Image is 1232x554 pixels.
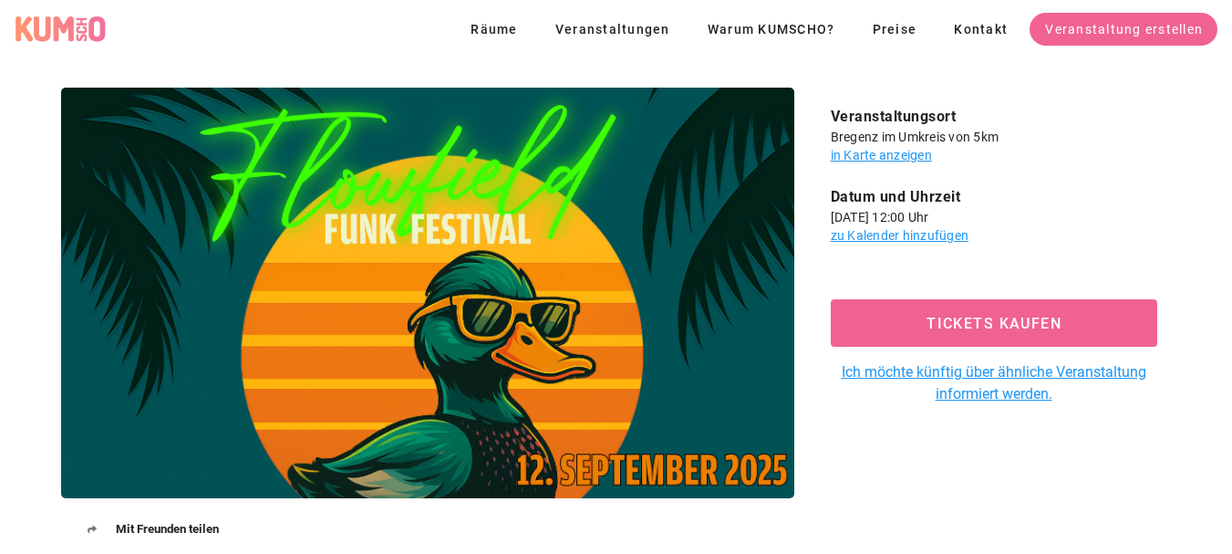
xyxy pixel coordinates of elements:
[831,208,1157,226] div: [DATE] 12:00 Uhr
[455,19,540,37] a: Räume
[61,498,794,546] h5: Mit Freunden teilen
[831,299,1157,347] button: Tickets kaufen
[540,13,685,46] a: Veranstaltungen
[554,22,670,37] span: Veranstaltungen
[1030,13,1217,46] a: Veranstaltung erstellen
[470,22,518,37] span: Räume
[831,106,1157,128] div: Veranstaltungsort
[852,315,1136,332] span: Tickets kaufen
[455,13,533,46] button: Räume
[15,16,106,43] div: KUMSCHO Logo
[831,228,969,243] a: zu Kalender hinzufügen
[707,22,835,37] span: Warum KUMSCHO?
[871,22,916,37] span: Preise
[831,148,932,162] a: in Karte anzeigen
[15,16,113,43] a: KUMSCHO Logo
[831,186,1157,208] div: Datum und Uhrzeit
[953,22,1008,37] span: Kontakt
[938,13,1022,46] a: Kontakt
[831,361,1157,405] a: Ich möchte künftig über ähnliche Veranstaltung informiert werden.
[856,13,931,46] a: Preise
[692,13,850,46] a: Warum KUMSCHO?
[831,128,1157,146] div: Bregenz im Umkreis von 5km
[1044,22,1203,37] span: Veranstaltung erstellen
